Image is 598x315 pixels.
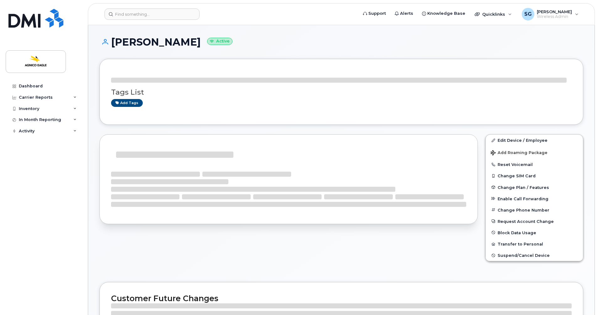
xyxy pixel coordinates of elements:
[111,88,572,96] h3: Tags List
[486,227,583,238] button: Block Data Usage
[491,150,547,156] span: Add Roaming Package
[486,250,583,261] button: Suspend/Cancel Device
[99,36,583,47] h1: [PERSON_NAME]
[111,294,572,303] h2: Customer Future Changes
[111,99,143,107] a: Add tags
[486,204,583,216] button: Change Phone Number
[498,253,550,258] span: Suspend/Cancel Device
[486,216,583,227] button: Request Account Change
[486,135,583,146] a: Edit Device / Employee
[486,238,583,250] button: Transfer to Personal
[486,193,583,204] button: Enable Call Forwarding
[486,146,583,159] button: Add Roaming Package
[498,185,549,190] span: Change Plan / Features
[486,182,583,193] button: Change Plan / Features
[207,38,232,45] small: Active
[498,196,548,201] span: Enable Call Forwarding
[486,170,583,181] button: Change SIM Card
[486,159,583,170] button: Reset Voicemail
